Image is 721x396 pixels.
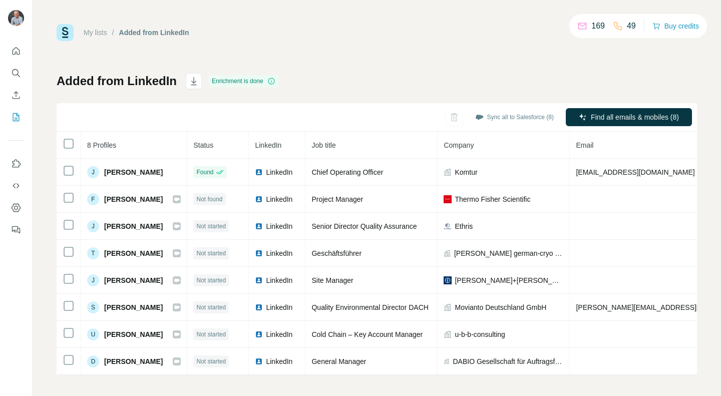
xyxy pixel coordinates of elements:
[196,249,226,258] span: Not started
[444,195,452,203] img: company-logo
[455,275,563,285] span: [PERSON_NAME]+[PERSON_NAME]
[311,303,428,311] span: Quality Environmental Director DACH
[87,166,99,178] div: J
[255,249,263,257] img: LinkedIn logo
[453,356,563,366] span: DABIO Gesellschaft für Auftragsforschung mbH
[8,64,24,82] button: Search
[255,168,263,176] img: LinkedIn logo
[196,357,226,366] span: Not started
[119,28,189,38] div: Added from LinkedIn
[193,141,213,149] span: Status
[255,303,263,311] img: LinkedIn logo
[87,220,99,232] div: J
[8,199,24,217] button: Dashboard
[104,221,163,231] span: [PERSON_NAME]
[112,28,114,38] li: /
[8,86,24,104] button: Enrich CSV
[627,20,636,32] p: 49
[196,195,222,204] span: Not found
[455,302,546,312] span: Movianto Deutschland GmbH
[311,330,423,338] span: Cold Chain – Key Account Manager
[576,141,593,149] span: Email
[566,108,692,126] button: Find all emails & mobiles (8)
[444,222,452,230] img: company-logo
[87,301,99,313] div: S
[455,329,505,339] span: u-b-b-consulting
[87,274,99,286] div: J
[196,276,226,285] span: Not started
[311,195,363,203] span: Project Manager
[196,168,213,177] span: Found
[266,275,292,285] span: LinkedIn
[8,155,24,173] button: Use Surfe on LinkedIn
[8,221,24,239] button: Feedback
[255,357,263,365] img: LinkedIn logo
[652,19,699,33] button: Buy credits
[454,248,564,258] span: [PERSON_NAME] german-cryo GmbH
[266,356,292,366] span: LinkedIn
[591,20,605,32] p: 169
[255,222,263,230] img: LinkedIn logo
[266,302,292,312] span: LinkedIn
[209,75,278,87] div: Enrichment is done
[311,222,417,230] span: Senior Director Quality Assurance
[455,194,530,204] span: Thermo Fisher Scientific
[468,110,561,125] button: Sync all to Salesforce (8)
[266,167,292,177] span: LinkedIn
[255,195,263,203] img: LinkedIn logo
[8,108,24,126] button: My lists
[8,10,24,26] img: Avatar
[57,73,177,89] h1: Added from LinkedIn
[8,177,24,195] button: Use Surfe API
[311,276,353,284] span: Site Manager
[87,141,116,149] span: 8 Profiles
[8,42,24,60] button: Quick start
[576,168,694,176] span: [EMAIL_ADDRESS][DOMAIN_NAME]
[104,248,163,258] span: [PERSON_NAME]
[455,221,473,231] span: Ethris
[255,276,263,284] img: LinkedIn logo
[196,303,226,312] span: Not started
[87,193,99,205] div: F
[104,329,163,339] span: [PERSON_NAME]
[84,29,107,37] a: My lists
[87,247,99,259] div: T
[444,141,474,149] span: Company
[104,302,163,312] span: [PERSON_NAME]
[311,249,362,257] span: Geschäftsführer
[104,356,163,366] span: [PERSON_NAME]
[255,330,263,338] img: LinkedIn logo
[104,167,163,177] span: [PERSON_NAME]
[266,248,292,258] span: LinkedIn
[196,330,226,339] span: Not started
[266,194,292,204] span: LinkedIn
[311,357,366,365] span: General Manager
[104,194,163,204] span: [PERSON_NAME]
[104,275,163,285] span: [PERSON_NAME]
[87,328,99,340] div: U
[591,112,679,122] span: Find all emails & mobiles (8)
[196,222,226,231] span: Not started
[455,167,477,177] span: Komtur
[311,141,335,149] span: Job title
[266,329,292,339] span: LinkedIn
[87,355,99,367] div: D
[444,276,452,284] img: company-logo
[266,221,292,231] span: LinkedIn
[311,168,383,176] span: Chief Operating Officer
[57,24,74,41] img: Surfe Logo
[255,141,281,149] span: LinkedIn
